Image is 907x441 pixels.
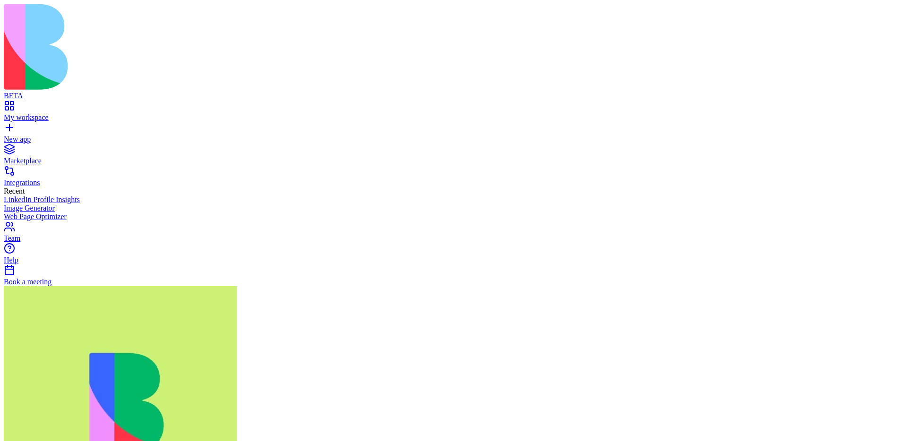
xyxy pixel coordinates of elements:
[4,135,903,144] div: New app
[4,127,903,144] a: New app
[4,178,903,187] div: Integrations
[4,278,903,286] div: Book a meeting
[4,170,903,187] a: Integrations
[4,247,903,264] a: Help
[4,269,903,286] a: Book a meeting
[4,113,903,122] div: My workspace
[4,148,903,165] a: Marketplace
[4,212,903,221] a: Web Page Optimizer
[4,204,903,212] a: Image Generator
[4,226,903,243] a: Team
[4,92,903,100] div: BETA
[4,234,903,243] div: Team
[4,105,903,122] a: My workspace
[4,195,903,204] a: LinkedIn Profile Insights
[4,83,903,100] a: BETA
[4,4,384,90] img: logo
[4,187,25,195] span: Recent
[4,256,903,264] div: Help
[4,157,903,165] div: Marketplace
